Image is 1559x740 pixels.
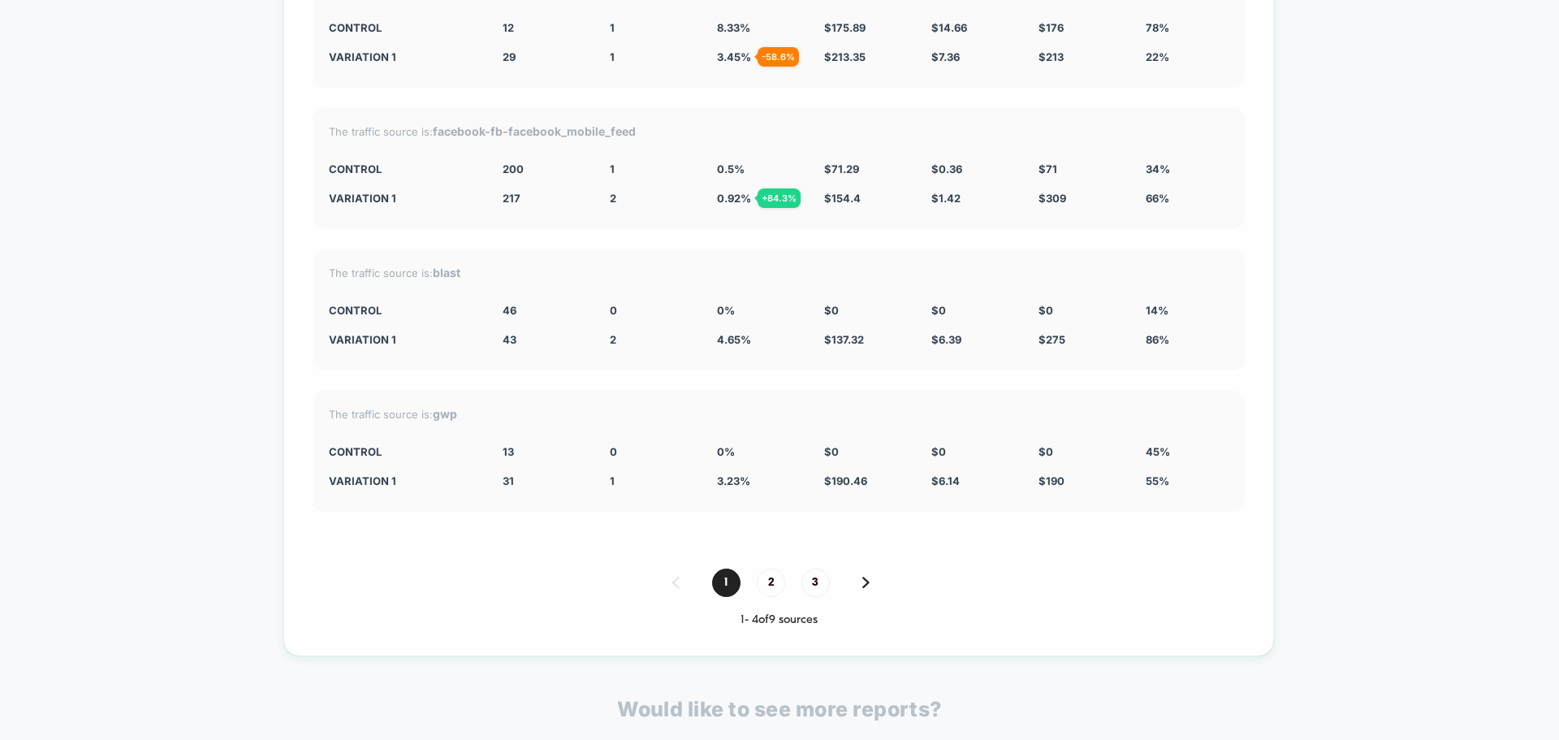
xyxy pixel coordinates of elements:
[610,474,615,487] span: 1
[931,333,961,346] span: $ 6.39
[313,613,1245,627] div: 1 - 4 of 9 sources
[610,445,617,458] span: 0
[503,333,516,346] span: 43
[610,162,615,175] span: 1
[931,304,946,317] span: $ 0
[1039,474,1065,487] span: $ 190
[931,474,960,487] span: $ 6.14
[1039,192,1066,205] span: $ 309
[824,162,859,175] span: $ 71.29
[1039,50,1064,63] span: $ 213
[503,474,514,487] span: 31
[1039,162,1057,175] span: $ 71
[329,474,478,487] div: Variation 1
[329,192,478,205] div: Variation 1
[712,569,741,597] span: 1
[717,21,750,34] span: 8.33 %
[329,407,1229,421] div: The traffic source is:
[1146,162,1229,175] div: 34%
[329,333,478,346] div: Variation 1
[1146,192,1229,205] div: 66%
[758,188,801,208] div: + 84.3 %
[931,192,961,205] span: $ 1.42
[503,445,514,458] span: 13
[329,21,478,34] div: CONTROL
[503,304,516,317] span: 46
[801,569,830,597] span: 3
[610,304,617,317] span: 0
[610,333,616,346] span: 2
[503,50,516,63] span: 29
[824,474,867,487] span: $ 190.46
[717,474,750,487] span: 3.23 %
[1039,445,1053,458] span: $ 0
[433,407,457,421] strong: gwp
[717,50,751,63] span: 3.45 %
[329,162,478,175] div: CONTROL
[717,192,751,205] span: 0.92 %
[824,333,864,346] span: $ 137.32
[610,192,616,205] span: 2
[610,21,615,34] span: 1
[1146,21,1229,34] div: 78%
[824,304,839,317] span: $ 0
[931,162,962,175] span: $ 0.36
[1039,333,1065,346] span: $ 275
[824,50,866,63] span: $ 213.35
[717,333,751,346] span: 4.65 %
[617,697,942,721] p: Would like to see more reports?
[1146,333,1229,346] div: 86%
[824,21,866,34] span: $ 175.89
[1146,474,1229,487] div: 55%
[1039,21,1064,34] span: $ 176
[758,47,799,67] div: - 58.6 %
[862,577,870,588] img: pagination forward
[757,569,785,597] span: 2
[329,50,478,63] div: Variation 1
[329,445,478,458] div: CONTROL
[503,192,520,205] span: 217
[1039,304,1053,317] span: $ 0
[329,124,1229,138] div: The traffic source is:
[1146,50,1229,63] div: 22%
[717,445,735,458] span: 0 %
[433,124,636,138] strong: facebook-fb-facebook_mobile_feed
[931,50,960,63] span: $ 7.36
[503,162,524,175] span: 200
[1146,445,1229,458] div: 45%
[931,21,967,34] span: $ 14.66
[717,162,745,175] span: 0.5 %
[931,445,946,458] span: $ 0
[329,266,1229,279] div: The traffic source is:
[503,21,514,34] span: 12
[329,304,478,317] div: CONTROL
[824,192,861,205] span: $ 154.4
[1146,304,1229,317] div: 14%
[610,50,615,63] span: 1
[717,304,735,317] span: 0 %
[433,266,460,279] strong: blast
[824,445,839,458] span: $ 0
